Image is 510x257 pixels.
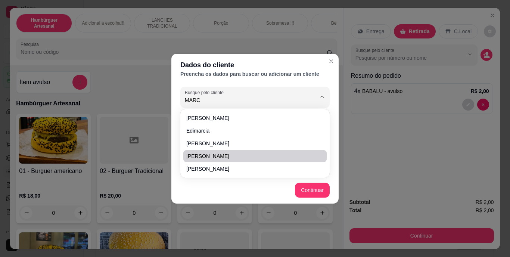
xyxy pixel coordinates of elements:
span: [PERSON_NAME] [186,114,316,122]
span: Edimarcia [186,127,316,134]
div: Suggestions [182,111,328,176]
label: Busque pelo cliente [185,89,226,96]
button: Show suggestions [316,91,328,103]
div: Dados do cliente [180,60,330,70]
button: Continuar [295,183,330,198]
button: Close [325,55,337,67]
input: Busque pelo cliente [185,96,304,104]
span: [PERSON_NAME] [186,165,316,173]
span: [PERSON_NAME] [186,140,316,147]
span: [PERSON_NAME] [186,152,316,160]
div: Preencha os dados para buscar ou adicionar um cliente [180,70,330,78]
ul: Suggestions [183,112,327,175]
